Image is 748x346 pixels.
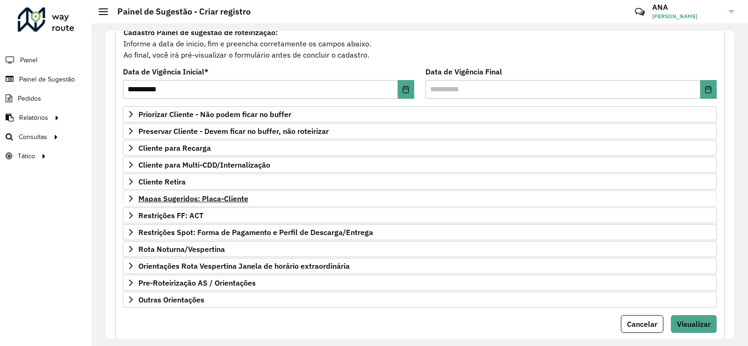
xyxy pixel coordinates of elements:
h3: ANA [652,3,722,12]
span: Tático [18,151,35,161]
span: Restrições FF: ACT [138,212,203,219]
a: Outras Orientações [123,292,717,308]
a: Cliente Retira [123,174,717,190]
a: Preservar Cliente - Devem ficar no buffer, não roteirizar [123,123,717,139]
button: Visualizar [671,315,717,333]
span: Restrições Spot: Forma de Pagamento e Perfil de Descarga/Entrega [138,228,373,236]
button: Cancelar [621,315,663,333]
a: Cliente para Multi-CDD/Internalização [123,157,717,173]
span: [PERSON_NAME] [652,12,722,21]
a: Restrições Spot: Forma de Pagamento e Perfil de Descarga/Entrega [123,224,717,240]
div: Informe a data de inicio, fim e preencha corretamente os campos abaixo. Ao final, você irá pré-vi... [123,26,717,61]
span: Cliente para Multi-CDD/Internalização [138,161,270,169]
span: Pre-Roteirização AS / Orientações [138,279,256,287]
a: Restrições FF: ACT [123,207,717,223]
span: Painel de Sugestão [19,74,75,84]
span: Preservar Cliente - Devem ficar no buffer, não roteirizar [138,127,329,135]
span: Pedidos [18,94,41,103]
span: Visualizar [677,319,711,329]
strong: Cadastro Painel de sugestão de roteirização: [123,28,278,37]
label: Data de Vigência Final [425,66,502,77]
h2: Painel de Sugestão - Criar registro [108,7,251,17]
a: Pre-Roteirização AS / Orientações [123,275,717,291]
a: Priorizar Cliente - Não podem ficar no buffer [123,106,717,122]
button: Choose Date [398,80,414,99]
a: Cliente para Recarga [123,140,717,156]
span: Cliente Retira [138,178,186,185]
span: Orientações Rota Vespertina Janela de horário extraordinária [138,262,350,270]
span: Painel [20,55,37,65]
span: Mapas Sugeridos: Placa-Cliente [138,195,248,202]
a: Mapas Sugeridos: Placa-Cliente [123,191,717,206]
a: Rota Noturna/Vespertina [123,241,717,257]
a: Contato Rápido [630,2,650,22]
label: Data de Vigência Inicial [123,66,209,77]
button: Choose Date [700,80,717,99]
span: Cancelar [627,319,657,329]
span: Priorizar Cliente - Não podem ficar no buffer [138,110,291,118]
a: Orientações Rota Vespertina Janela de horário extraordinária [123,258,717,274]
span: Rota Noturna/Vespertina [138,245,225,253]
span: Outras Orientações [138,296,204,303]
span: Cliente para Recarga [138,144,211,152]
span: Consultas [19,132,47,142]
span: Relatórios [19,113,48,123]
